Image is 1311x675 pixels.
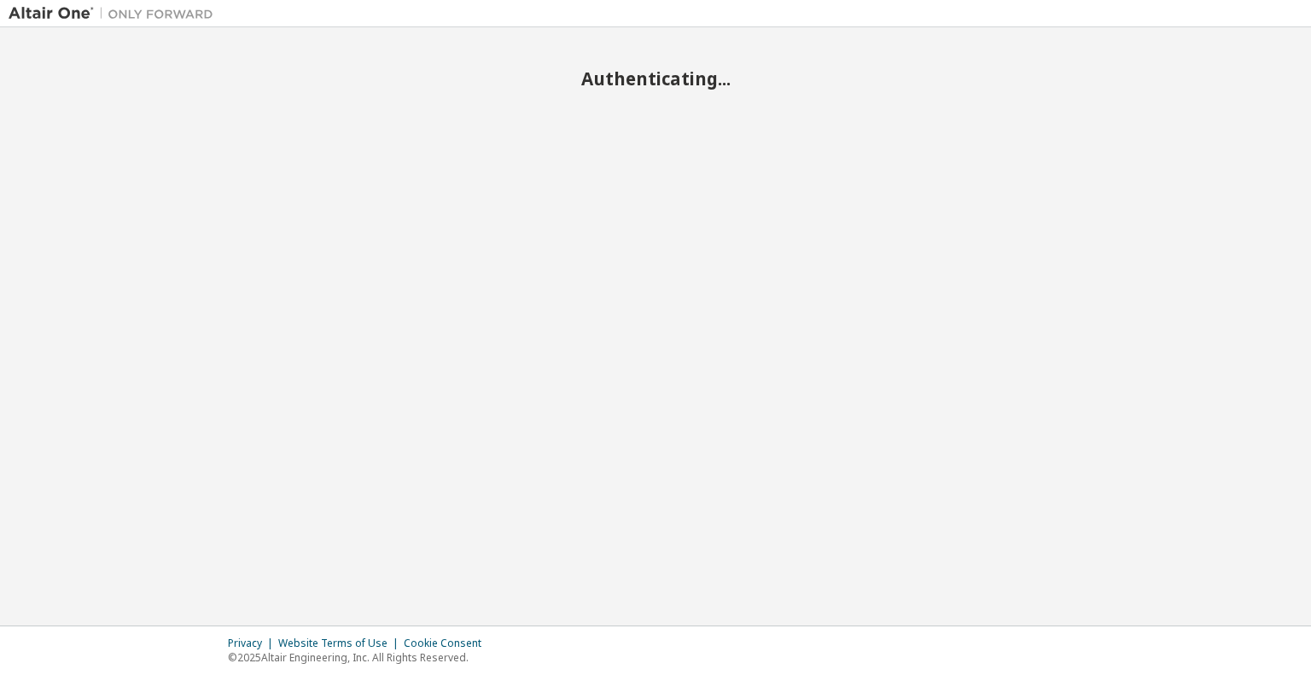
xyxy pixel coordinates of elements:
[228,650,492,665] p: © 2025 Altair Engineering, Inc. All Rights Reserved.
[228,637,278,650] div: Privacy
[278,637,404,650] div: Website Terms of Use
[9,67,1302,90] h2: Authenticating...
[9,5,222,22] img: Altair One
[404,637,492,650] div: Cookie Consent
